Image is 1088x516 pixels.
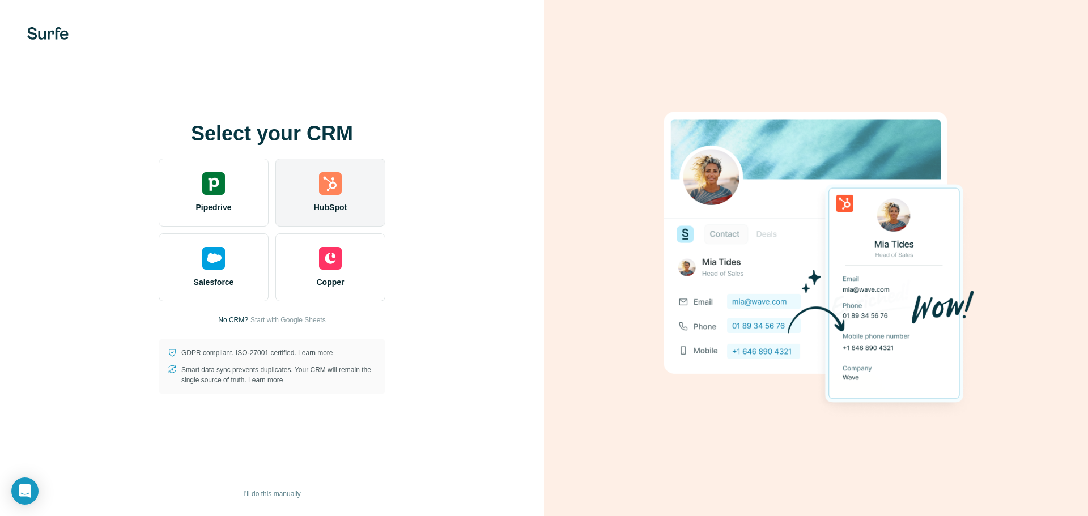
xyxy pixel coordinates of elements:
[202,247,225,270] img: salesforce's logo
[11,477,39,505] div: Open Intercom Messenger
[298,349,333,357] a: Learn more
[159,122,385,145] h1: Select your CRM
[314,202,347,213] span: HubSpot
[248,376,283,384] a: Learn more
[657,94,975,423] img: HUBSPOT image
[319,247,342,270] img: copper's logo
[195,202,231,213] span: Pipedrive
[235,485,308,502] button: I’ll do this manually
[181,348,333,358] p: GDPR compliant. ISO-27001 certified.
[181,365,376,385] p: Smart data sync prevents duplicates. Your CRM will remain the single source of truth.
[319,172,342,195] img: hubspot's logo
[317,276,345,288] span: Copper
[27,27,69,40] img: Surfe's logo
[218,315,248,325] p: No CRM?
[243,489,300,499] span: I’ll do this manually
[194,276,234,288] span: Salesforce
[202,172,225,195] img: pipedrive's logo
[250,315,326,325] button: Start with Google Sheets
